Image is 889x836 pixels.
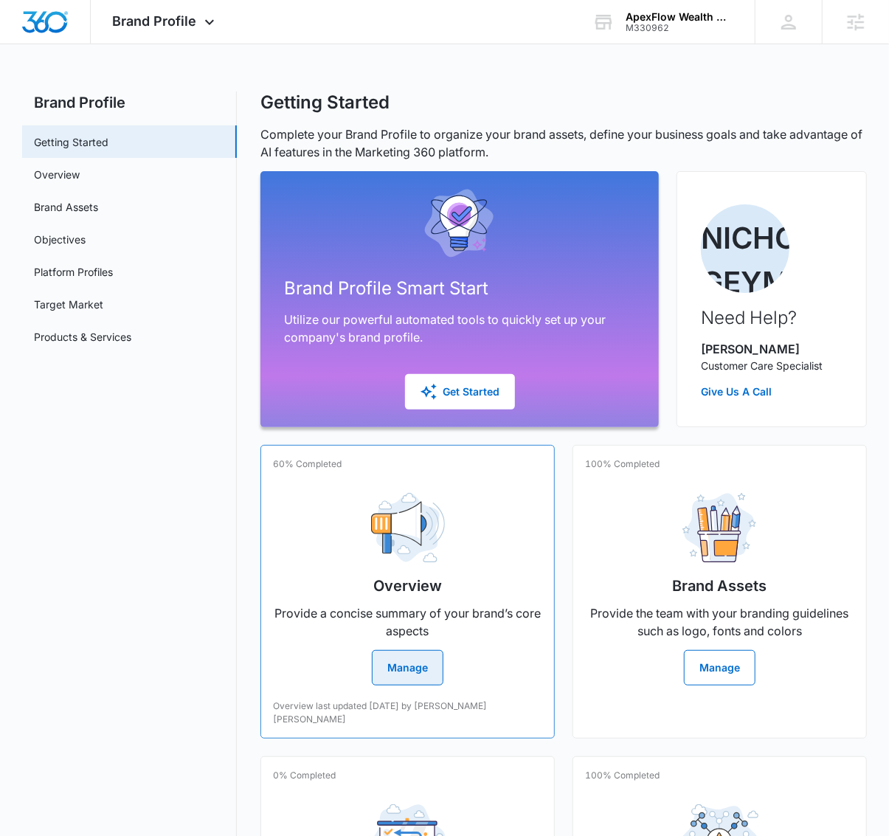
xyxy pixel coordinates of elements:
[701,204,789,293] img: Nicholas Geymann
[405,374,515,410] button: Get Started
[113,13,197,29] span: Brand Profile
[372,650,443,685] button: Manage
[34,134,108,150] a: Getting Started
[284,311,629,346] p: Utilize our powerful automated tools to quickly set up your company's brand profile.
[34,329,131,345] a: Products & Services
[701,305,823,331] h2: Need Help?
[701,384,823,399] a: Give Us A Call
[701,358,823,373] p: Customer Care Specialist
[22,91,237,114] h2: Brand Profile
[34,167,80,182] a: Overview
[420,383,500,401] div: Get Started
[585,604,854,640] p: Provide the team with your branding guidelines such as logo, fonts and colors
[284,275,629,302] h2: Brand Profile Smart Start
[373,575,442,597] h2: Overview
[260,445,555,739] a: 60% CompletedOverviewProvide a concise summary of your brand’s core aspectsManageOverview last up...
[34,199,98,215] a: Brand Assets
[626,11,733,23] div: account name
[573,445,867,739] a: 100% CompletedBrand AssetsProvide the team with your branding guidelines such as logo, fonts and ...
[273,457,342,471] p: 60% Completed
[585,457,660,471] p: 100% Completed
[260,91,390,114] h1: Getting Started
[273,699,542,726] p: Overview last updated [DATE] by [PERSON_NAME] [PERSON_NAME]
[672,575,767,597] h2: Brand Assets
[34,232,86,247] a: Objectives
[273,604,542,640] p: Provide a concise summary of your brand’s core aspects
[585,769,660,782] p: 100% Completed
[260,125,867,161] p: Complete your Brand Profile to organize your brand assets, define your business goals and take ad...
[626,23,733,33] div: account id
[273,769,336,782] p: 0% Completed
[701,340,823,358] p: [PERSON_NAME]
[34,297,103,312] a: Target Market
[34,264,113,280] a: Platform Profiles
[684,650,755,685] button: Manage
